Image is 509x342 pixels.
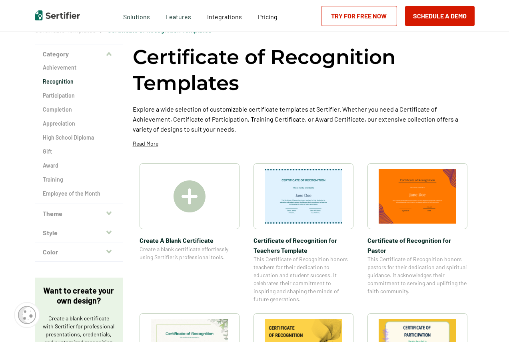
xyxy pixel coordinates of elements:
[43,162,115,170] a: Award
[35,204,123,223] button: Theme
[35,44,123,64] button: Category
[43,134,115,142] a: High School Diploma
[133,140,158,148] p: Read More
[18,306,36,324] img: Cookie Popup Icon
[258,11,277,21] a: Pricing
[174,180,206,212] img: Create A Blank Certificate
[254,163,353,303] a: Certificate of Recognition for Teachers TemplateCertificate of Recognition for Teachers TemplateT...
[254,255,353,303] span: This Certificate of Recognition honors teachers for their dedication to education and student suc...
[140,235,240,245] span: Create A Blank Certificate
[43,106,115,114] a: Completion
[469,304,509,342] iframe: Chat Widget
[133,104,475,134] p: Explore a wide selection of customizable certificate templates at Sertifier. Whether you need a C...
[405,6,475,26] button: Schedule a Demo
[133,44,475,96] h1: Certificate of Recognition Templates
[258,13,277,20] span: Pricing
[43,148,115,156] a: Gift
[379,169,456,224] img: Certificate of Recognition for Pastor
[43,120,115,128] a: Appreciation
[35,10,80,20] img: Sertifier | Digital Credentialing Platform
[207,11,242,21] a: Integrations
[140,245,240,261] span: Create a blank certificate effortlessly using Sertifier’s professional tools.
[166,11,191,21] span: Features
[43,64,115,72] a: Achievement
[35,64,123,204] div: Category
[43,190,115,198] a: Employee of the Month
[367,163,467,303] a: Certificate of Recognition for PastorCertificate of Recognition for PastorThis Certificate of Rec...
[43,286,115,306] p: Want to create your own design?
[265,169,342,224] img: Certificate of Recognition for Teachers Template
[43,78,115,86] a: Recognition
[321,6,397,26] a: Try for Free Now
[35,223,123,242] button: Style
[207,13,242,20] span: Integrations
[367,235,467,255] span: Certificate of Recognition for Pastor
[254,235,353,255] span: Certificate of Recognition for Teachers Template
[123,11,150,21] span: Solutions
[43,176,115,184] a: Training
[43,92,115,100] a: Participation
[367,255,467,295] span: This Certificate of Recognition honors pastors for their dedication and spiritual guidance. It ac...
[35,242,123,262] button: Color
